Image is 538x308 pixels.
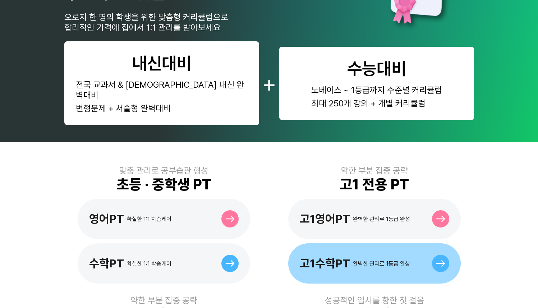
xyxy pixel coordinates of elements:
div: 초등 · 중학생 PT [116,176,211,193]
div: 맞춤 관리로 공부습관 형성 [119,165,208,176]
div: 확실한 1:1 학습케어 [127,260,171,267]
div: + [262,70,276,97]
div: 고1수학PT [300,257,350,270]
div: 완벽한 관리로 1등급 완성 [353,260,410,267]
div: 약한 부분 집중 공략 [341,165,408,176]
div: 전국 교과서 & [DEMOGRAPHIC_DATA] 내신 완벽대비 [76,79,248,100]
div: 고1영어PT [300,212,350,226]
div: 완벽한 관리로 1등급 완성 [353,216,410,222]
div: 합리적인 가격에 집에서 1:1 관리를 받아보세요 [64,22,228,33]
div: 수학PT [89,257,124,270]
div: 오로지 한 명의 학생을 위한 맞춤형 커리큘럼으로 [64,12,228,22]
div: 약한 부분 집중 공략 [130,295,197,305]
div: 확실한 1:1 학습케어 [127,216,171,222]
div: 변형문제 + 서술형 완벽대비 [76,103,248,114]
div: 수능대비 [347,58,406,79]
div: 고1 전용 PT [340,176,409,193]
div: 영어PT [89,212,124,226]
div: 성공적인 입시를 향한 첫 걸음 [325,295,424,305]
div: 최대 250개 강의 + 개별 커리큘럼 [311,98,442,109]
div: 노베이스 ~ 1등급까지 수준별 커리큘럼 [311,85,442,95]
div: 내신대비 [132,53,191,74]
